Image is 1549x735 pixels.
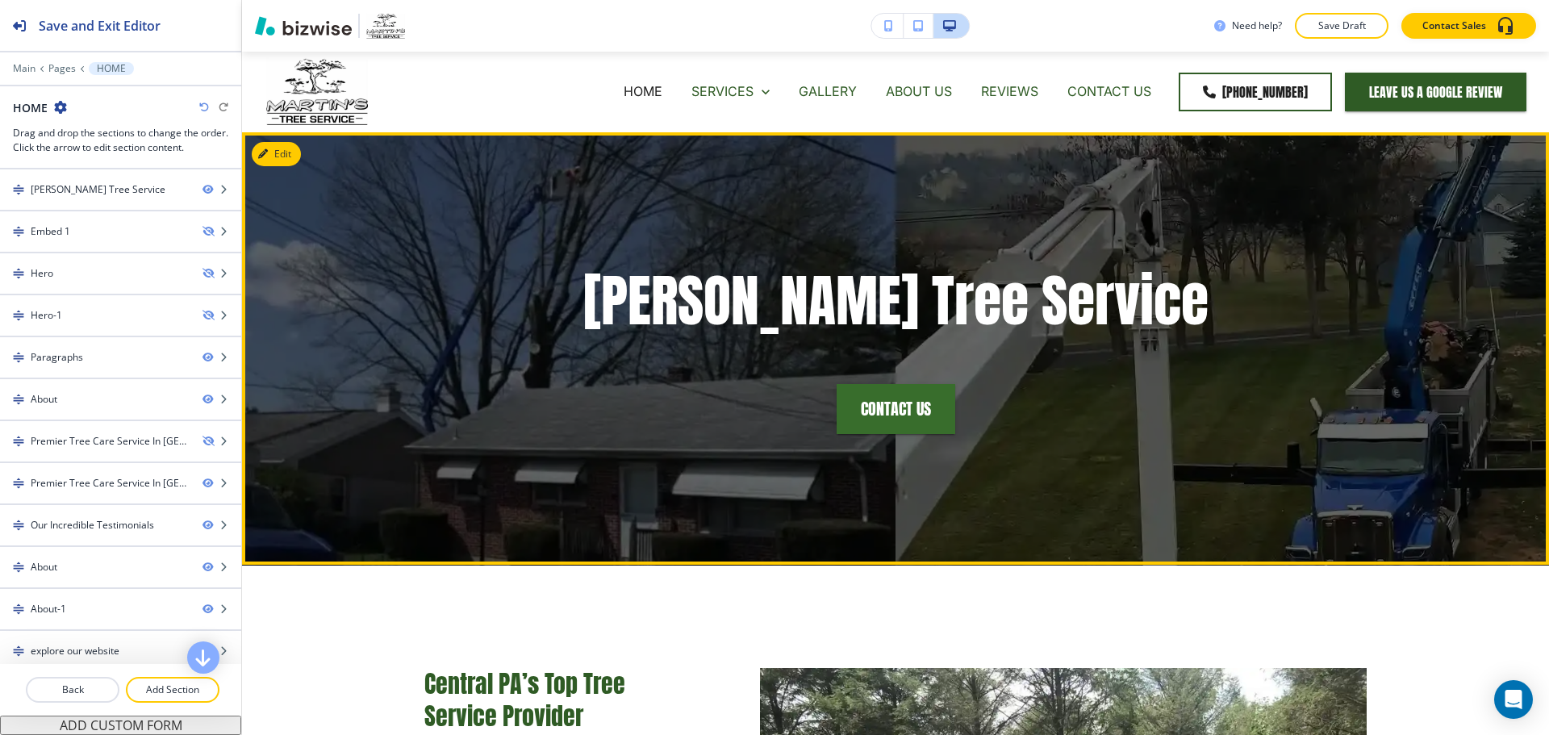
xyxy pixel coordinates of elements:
img: Your Logo [366,13,405,39]
button: Back [26,677,119,703]
div: Martin’s Tree Service [31,182,165,197]
img: Drag [13,310,24,321]
a: [PHONE_NUMBER] [1179,73,1332,111]
button: Save Draft [1295,13,1388,39]
h2: Save and Exit Editor [39,16,161,35]
p: Save Draft [1316,19,1367,33]
div: Embed 1 [31,224,70,239]
p: CONTACT US [1067,82,1151,101]
img: Drag [13,268,24,279]
div: About-1 [31,602,66,616]
button: Pages [48,63,76,74]
img: Drag [13,394,24,405]
div: Premier Tree Care Service In Hummelstown, PA [31,476,190,491]
div: Hero [31,266,53,281]
img: Martin’s Tree Service [266,57,368,125]
div: Hero-1 [31,308,62,323]
h3: Drag and drop the sections to change the order. Click the arrow to edit section content. [13,126,228,155]
p: HOME [624,82,662,101]
p: [PERSON_NAME] Tree Service [583,263,1209,338]
div: Paragraphs [31,350,83,365]
img: Drag [13,645,24,657]
img: Drag [13,478,24,489]
div: About [31,392,57,407]
p: HOME [97,63,126,74]
h2: HOME [13,99,48,116]
div: explore our website [31,644,119,658]
button: Edit [252,142,301,166]
p: Back [27,683,118,697]
a: leave us a google review [1345,73,1526,111]
button: Main [13,63,35,74]
img: Drag [13,184,24,195]
p: REVIEWS [981,82,1038,101]
div: About [31,560,57,574]
p: Contact Sales [1422,19,1486,33]
h3: Need help? [1232,19,1282,33]
img: Drag [13,352,24,363]
img: Drag [13,603,24,615]
button: contact us [837,384,955,434]
p: ABOUT US [886,82,952,101]
p: SERVICES [691,82,754,101]
button: Contact Sales [1401,13,1536,39]
button: HOME [89,62,134,75]
span: Central PA’s Top Tree Service Provider [424,666,631,734]
img: Drag [13,436,24,447]
p: GALLERY [799,82,857,101]
button: Add Section [126,677,219,703]
img: Drag [13,520,24,531]
div: Premier Tree Care Service In Hummelstown, PA [31,434,190,449]
div: Our Incredible Testimonials [31,518,154,532]
img: Drag [13,562,24,573]
p: Add Section [127,683,218,697]
div: Open Intercom Messenger [1494,680,1533,719]
img: Bizwise Logo [255,16,352,35]
img: Drag [13,226,24,237]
